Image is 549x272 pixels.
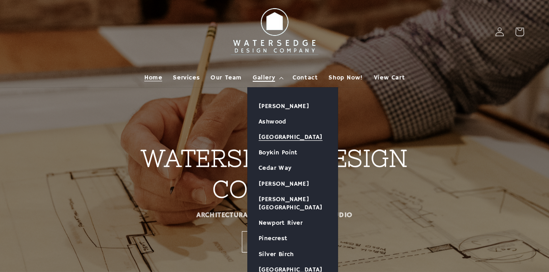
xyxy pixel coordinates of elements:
[248,99,338,114] a: [PERSON_NAME]
[323,68,368,87] a: Shop Now!
[248,160,338,176] a: Cedar Way
[248,247,338,262] a: Silver Birch
[253,74,275,82] span: Gallery
[167,68,205,87] a: Services
[248,231,338,246] a: Pinecrest
[293,74,318,82] span: Contact
[141,145,407,203] strong: WATERSEDGE DESIGN COMPANY
[368,68,410,87] a: View Cart
[287,68,323,87] a: Contact
[196,211,353,220] strong: ARCHITECTURAL & INTERIOR DESIGN STUDIO
[248,145,338,160] a: Boykin Point
[225,4,324,60] img: Watersedge Design Co
[248,192,338,215] a: [PERSON_NAME][GEOGRAPHIC_DATA]
[248,129,338,145] a: [GEOGRAPHIC_DATA]
[248,114,338,129] a: Ashwood
[248,215,338,231] a: Newport River
[144,74,162,82] span: Home
[242,231,308,252] a: Shop Now!
[139,68,167,87] a: Home
[173,74,200,82] span: Services
[205,68,247,87] a: Our Team
[374,74,405,82] span: View Cart
[328,74,363,82] span: Shop Now!
[247,68,287,87] summary: Gallery
[211,74,242,82] span: Our Team
[248,176,338,192] a: [PERSON_NAME]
